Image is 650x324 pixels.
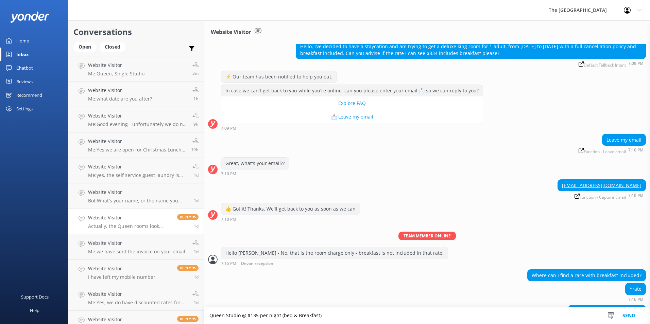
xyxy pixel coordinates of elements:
[628,148,644,154] strong: 7:10 PM
[10,12,49,23] img: yonder-white-logo.png
[88,198,189,204] p: Bot: What's your name, or the name you want the booking to be for?
[88,274,155,280] p: I have left my mobile number
[562,182,642,188] a: [EMAIL_ADDRESS][DOMAIN_NAME]
[602,134,646,146] div: Leave my email
[558,193,646,199] div: Sep 07 2025 07:10pm (UTC +12:00) Pacific/Auckland
[194,223,199,229] span: Sep 07 2025 07:17pm (UTC +12:00) Pacific/Auckland
[193,96,199,102] span: Sep 09 2025 06:43am (UTC +12:00) Pacific/Auckland
[73,25,199,38] h2: Conversations
[88,188,189,196] h4: Website Visitor
[221,110,483,124] button: 📩 Leave my email
[73,43,100,50] a: Open
[68,234,204,260] a: Website VisitorMe:we have sent the invoice on your email.1d
[221,126,483,130] div: Sep 07 2025 07:09pm (UTC +12:00) Pacific/Auckland
[88,112,187,120] h4: Website Visitor
[16,34,29,48] div: Home
[16,75,33,88] div: Reviews
[16,102,33,115] div: Settings
[68,260,204,285] a: Website VisitorI have left my mobile numberReply1d
[177,316,199,322] span: Reply
[194,249,199,254] span: Sep 07 2025 06:56pm (UTC +12:00) Pacific/Auckland
[579,148,626,154] span: Function - Leave email
[241,262,273,266] span: Devon reception
[221,172,236,176] strong: 7:10 PM
[88,71,144,77] p: Me: Queen, Single Studio
[221,96,483,110] button: Explore FAQ
[296,41,646,59] div: Hello, I’ve decided to have a staycation and am trying to get a deluxe king room for 1 adult, fro...
[88,147,186,153] p: Me: Yes we are open for Christmas Lunch - 12 noon & Christmas Evening Dinner @ 6pm . Bookings are...
[21,290,49,304] div: Support Docs
[211,28,251,37] h3: Website Visitor
[194,300,199,305] span: Sep 07 2025 04:25pm (UTC +12:00) Pacific/Auckland
[88,138,186,145] h4: Website Visitor
[221,217,360,221] div: Sep 07 2025 07:10pm (UTC +12:00) Pacific/Auckland
[88,223,172,229] p: Actually, the Queen rooms look good, so a rate for those nights and breakfast included please? 🙏
[221,71,337,83] div: ⚡ Our team has been notified to help you out.
[100,43,129,50] a: Closed
[88,249,187,255] p: Me: we have sent the invoice on your email.
[68,56,204,82] a: Website VisitorMe:Queen, Single Studio3m
[88,172,187,178] p: Me: yes, the self service guest laundry is available from 9am to 9pm. You will need your room key...
[575,194,626,199] span: Function - Capture Email
[204,307,650,324] textarea: Queen Studio @ $135 per night (bed & Breakfast)
[88,300,187,306] p: Me: Yes, we do have discounted rates for dinner buffet if you book it with accommodation.
[88,214,172,221] h4: Website Visitor
[221,217,236,221] strong: 7:10 PM
[73,42,96,52] div: Open
[221,85,483,96] div: In case we can't get back to you while you're online, can you please enter your email 📩 so we can...
[88,290,187,298] h4: Website Visitor
[68,209,204,234] a: Website VisitorActually, the Queen rooms look good, so a rate for those nights and breakfast incl...
[30,304,39,317] div: Help
[88,121,187,127] p: Me: Good evening - unfortunately we do not have any rooms available with 2 beds on [DATE].
[576,147,646,154] div: Sep 07 2025 07:10pm (UTC +12:00) Pacific/Auckland
[194,172,199,178] span: Sep 07 2025 09:42pm (UTC +12:00) Pacific/Auckland
[221,126,236,130] strong: 7:09 PM
[194,274,199,280] span: Sep 07 2025 06:32pm (UTC +12:00) Pacific/Auckland
[16,88,42,102] div: Recommend
[193,121,199,127] span: Sep 08 2025 10:56pm (UTC +12:00) Pacific/Auckland
[528,270,646,281] div: Where can I find a rare with breakfast included?
[68,82,204,107] a: Website VisitorMe:what date are you after?1h
[626,283,646,295] div: *rate
[221,158,289,169] div: Great, what's your email??
[398,232,456,240] span: Team member online
[88,239,187,247] h4: Website Visitor
[177,214,199,220] span: Reply
[177,265,199,271] span: Reply
[68,285,204,311] a: Website VisitorMe:Yes, we do have discounted rates for dinner buffet if you book it with accommod...
[579,61,626,67] span: Default Fallback Intent
[68,158,204,183] a: Website VisitorMe:yes, the self service guest laundry is available from 9am to 9pm. You will need...
[628,298,644,302] strong: 7:16 PM
[88,163,187,170] h4: Website Visitor
[616,307,642,324] button: Send
[625,297,646,302] div: Sep 07 2025 07:16pm (UTC +12:00) Pacific/Auckland
[628,194,644,199] strong: 7:10 PM
[296,61,646,67] div: Sep 07 2025 07:09pm (UTC +12:00) Pacific/Auckland
[568,305,646,317] div: From [DATE] to [DATE] please?
[88,61,144,69] h4: Website Visitor
[16,48,29,61] div: Inbox
[221,261,448,266] div: Sep 07 2025 07:15pm (UTC +12:00) Pacific/Auckland
[221,262,236,266] strong: 7:15 PM
[221,171,289,176] div: Sep 07 2025 07:10pm (UTC +12:00) Pacific/Auckland
[68,132,204,158] a: Website VisitorMe:Yes we are open for Christmas Lunch - 12 noon & Christmas Evening Dinner @ 6pm ...
[68,183,204,209] a: Website VisitorBot:What's your name, or the name you want the booking to be for?1d
[628,61,644,67] strong: 7:09 PM
[194,198,199,203] span: Sep 07 2025 07:57pm (UTC +12:00) Pacific/Auckland
[191,147,199,152] span: Sep 08 2025 12:21pm (UTC +12:00) Pacific/Auckland
[16,61,33,75] div: Chatbot
[88,87,152,94] h4: Website Visitor
[221,247,448,259] div: Hello [PERSON_NAME] - No, that is the room charge only - breakfast is not included in that rate.
[88,96,152,102] p: Me: what date are you after?
[68,107,204,132] a: Website VisitorMe:Good evening - unfortunately we do not have any rooms available with 2 beds on ...
[88,265,155,272] h4: Website Visitor
[221,203,360,215] div: 👍 Got it! Thanks. We'll get back to you as soon as we can
[100,42,125,52] div: Closed
[192,70,199,76] span: Sep 09 2025 08:00am (UTC +12:00) Pacific/Auckland
[88,316,122,323] h4: Website Visitor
